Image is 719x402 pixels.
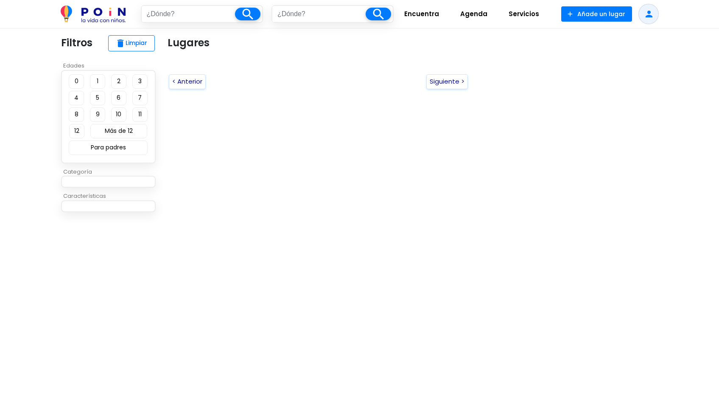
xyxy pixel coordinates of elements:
[394,4,450,24] a: Encuentra
[69,91,84,105] button: 4
[111,91,126,105] button: 6
[132,91,148,105] button: 7
[69,74,84,89] button: 0
[90,124,147,138] button: Más de 12
[168,35,210,51] p: Lugares
[505,7,543,21] span: Servicios
[90,107,105,122] button: 9
[169,74,206,89] button: < Anterior
[61,192,161,200] p: Características
[69,107,84,122] button: 8
[240,7,255,22] i: search
[456,7,491,21] span: Agenda
[90,91,105,105] button: 5
[272,6,366,22] input: ¿Dónde?
[371,7,386,22] i: search
[61,35,92,51] p: Filtros
[400,7,443,21] span: Encuentra
[61,6,126,22] img: POiN
[426,74,468,89] button: Siguiente >
[132,107,148,122] button: 11
[142,6,235,22] input: ¿Dónde?
[132,74,148,89] button: 3
[450,4,498,24] a: Agenda
[115,38,126,48] span: delete
[69,124,84,138] button: 12
[111,107,126,122] button: 10
[111,74,126,89] button: 2
[61,62,161,70] p: Edades
[561,6,632,22] button: Añade un lugar
[61,168,161,176] p: Categoría
[69,141,148,155] button: Para padres
[90,74,105,89] button: 1
[498,4,550,24] a: Servicios
[108,35,155,51] button: deleteLimpiar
